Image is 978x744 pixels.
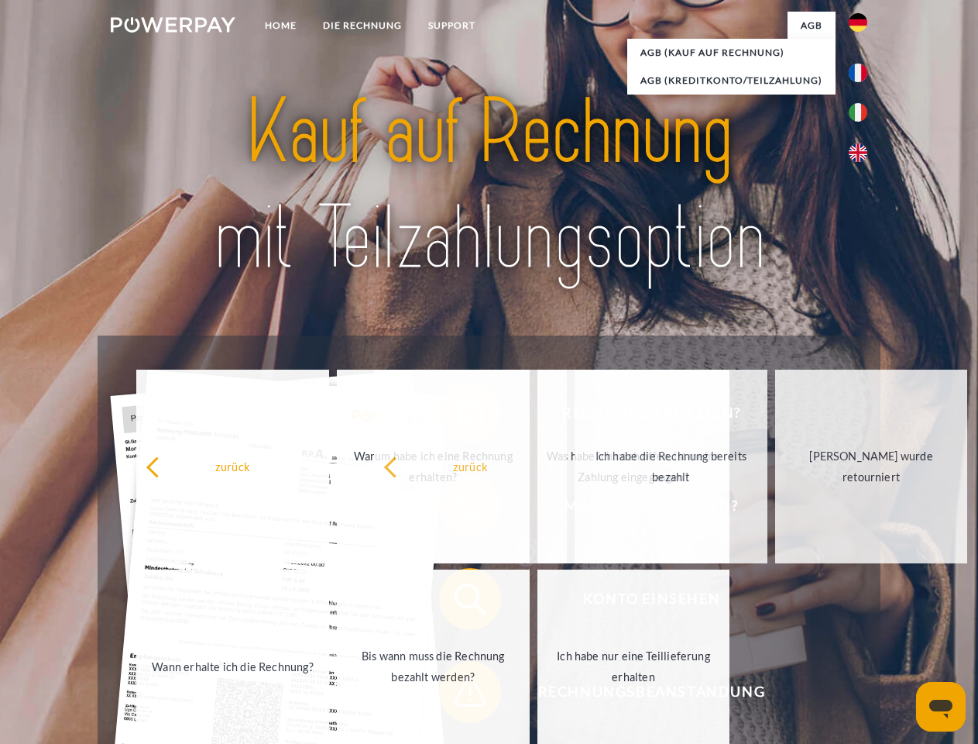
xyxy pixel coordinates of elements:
a: Home [252,12,310,40]
img: en [849,143,867,162]
div: Warum habe ich eine Rechnung erhalten? [346,446,520,487]
img: de [849,13,867,32]
a: agb [788,12,836,40]
div: zurück [383,456,558,477]
img: fr [849,64,867,82]
a: AGB (Kauf auf Rechnung) [627,39,836,67]
img: title-powerpay_de.svg [148,74,830,297]
a: DIE RECHNUNG [310,12,415,40]
div: [PERSON_NAME] wurde retourniert [784,446,959,487]
img: logo-powerpay-white.svg [111,17,235,33]
div: Ich habe die Rechnung bereits bezahlt [584,446,758,487]
a: AGB (Kreditkonto/Teilzahlung) [627,67,836,95]
a: SUPPORT [415,12,489,40]
div: Ich habe nur eine Teillieferung erhalten [547,646,721,687]
div: Wann erhalte ich die Rechnung? [146,656,320,677]
img: it [849,103,867,122]
div: Bis wann muss die Rechnung bezahlt werden? [346,646,520,687]
div: zurück [146,456,320,477]
iframe: Schaltfläche zum Öffnen des Messaging-Fensters [916,682,966,732]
